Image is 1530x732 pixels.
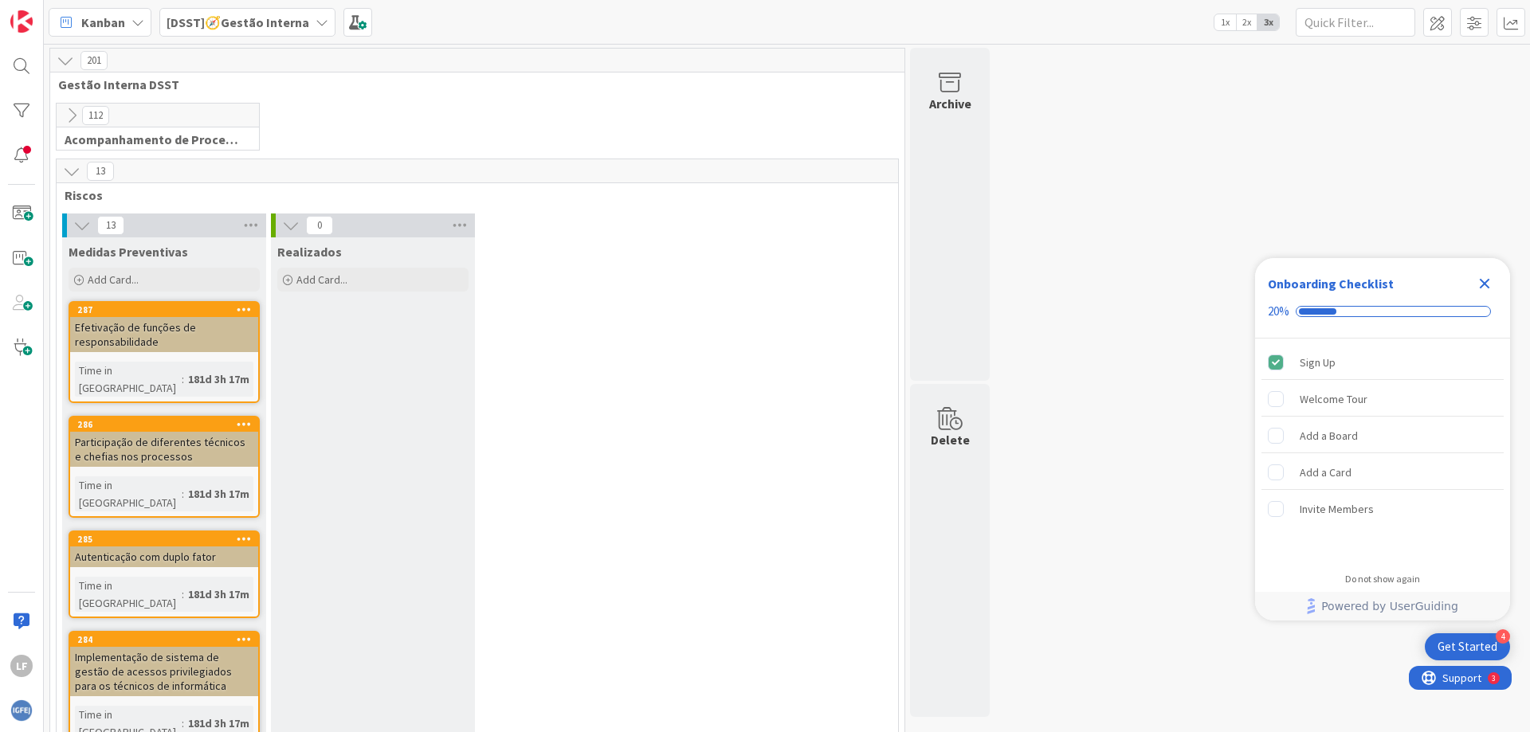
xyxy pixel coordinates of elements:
span: Acompanhamento de Procedimentos / Contratos [65,131,239,147]
span: 13 [97,216,124,235]
span: Support [33,2,73,22]
div: Do not show again [1345,573,1420,585]
a: 285Autenticação com duplo fatorTime in [GEOGRAPHIC_DATA]:181d 3h 17m [69,530,260,618]
b: [DSST]🧭Gestão Interna [167,14,309,30]
div: Add a Board is incomplete. [1261,418,1504,453]
span: : [182,370,184,388]
div: 284 [77,634,258,645]
span: Kanban [81,13,125,32]
div: Autenticação com duplo fator [70,546,258,567]
div: Checklist items [1255,339,1510,562]
span: Medidas Preventivas [69,244,188,260]
div: Sign Up [1300,353,1336,372]
div: 286Participação de diferentes técnicos e chefias nos processos [70,417,258,467]
img: Visit kanbanzone.com [10,10,33,33]
span: : [182,485,184,503]
span: Add Card... [296,272,347,287]
span: Realizados [277,244,342,260]
span: 0 [306,216,333,235]
div: Checklist progress: 20% [1268,304,1497,319]
span: Riscos [65,187,878,203]
div: Time in [GEOGRAPHIC_DATA] [75,362,182,397]
span: 3x [1257,14,1279,30]
div: 285 [70,532,258,546]
span: Add Card... [88,272,139,287]
div: 181d 3h 17m [184,370,253,388]
div: Open Get Started checklist, remaining modules: 4 [1425,633,1510,660]
div: Sign Up is complete. [1261,345,1504,380]
div: Efetivação de funções de responsabilidade [70,317,258,352]
div: Welcome Tour [1300,389,1367,409]
div: 286 [77,419,258,430]
div: 3 [83,6,87,19]
span: Powered by UserGuiding [1321,597,1458,616]
input: Quick Filter... [1296,8,1415,37]
div: 20% [1268,304,1289,319]
div: 287 [77,304,258,315]
div: Time in [GEOGRAPHIC_DATA] [75,476,182,511]
span: Gestão Interna DSST [58,76,885,92]
div: 4 [1496,629,1510,644]
div: Close Checklist [1472,271,1497,296]
div: 181d 3h 17m [184,585,253,603]
div: Time in [GEOGRAPHIC_DATA] [75,577,182,612]
div: 284Implementação de sistema de gestão de acessos privilegiados para os técnicos de informática [70,632,258,696]
span: : [182,714,184,732]
div: Delete [931,430,970,449]
div: Add a Card [1300,463,1351,482]
span: 1x [1214,14,1236,30]
a: 287Efetivação de funções de responsabilidadeTime in [GEOGRAPHIC_DATA]:181d 3h 17m [69,301,260,403]
span: 112 [82,106,109,125]
a: Powered by UserGuiding [1263,592,1502,620]
span: 13 [87,162,114,181]
img: avatar [10,699,33,722]
div: 181d 3h 17m [184,714,253,732]
div: Add a Card is incomplete. [1261,455,1504,490]
div: Participação de diferentes técnicos e chefias nos processos [70,432,258,467]
span: 2x [1236,14,1257,30]
div: 287Efetivação de funções de responsabilidade [70,303,258,352]
div: LF [10,655,33,677]
div: 285Autenticação com duplo fator [70,532,258,567]
div: Footer [1255,592,1510,620]
span: : [182,585,184,603]
div: Add a Board [1300,426,1358,445]
div: Get Started [1438,639,1497,655]
div: Welcome Tour is incomplete. [1261,382,1504,417]
a: 286Participação de diferentes técnicos e chefias nos processosTime in [GEOGRAPHIC_DATA]:181d 3h 17m [69,416,260,518]
div: Onboarding Checklist [1268,274,1394,293]
div: Implementação de sistema de gestão de acessos privilegiados para os técnicos de informática [70,647,258,696]
div: 181d 3h 17m [184,485,253,503]
div: Invite Members is incomplete. [1261,491,1504,526]
div: Archive [929,94,971,113]
div: 286 [70,417,258,432]
div: 284 [70,632,258,647]
div: 287 [70,303,258,317]
div: Checklist Container [1255,258,1510,620]
div: Invite Members [1300,499,1374,519]
div: 285 [77,534,258,545]
span: 201 [80,51,108,70]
